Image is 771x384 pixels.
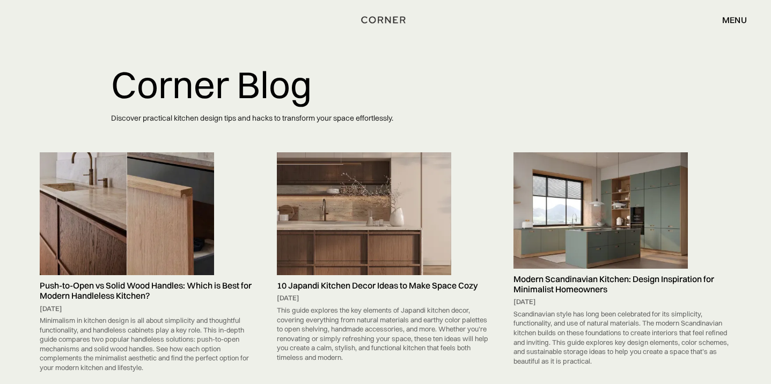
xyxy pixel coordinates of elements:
h5: Push-to-Open vs Solid Wood Handles: Which is Best for Modern Handleless Kitchen? [40,280,258,301]
a: Modern Scandinavian Kitchen: Design Inspiration for Minimalist Homeowners[DATE]Scandinavian style... [508,152,737,368]
a: 10 Japandi Kitchen Decor Ideas to Make Space Cozy[DATE]This guide explores the key elements of Ja... [271,152,500,365]
div: Minimalism in kitchen design is all about simplicity and thoughtful functionality, and handleless... [40,313,258,375]
a: home [357,13,414,27]
p: Discover practical kitchen design tips and hacks to transform your space effortlessly. [111,105,660,131]
div: [DATE] [40,304,258,314]
a: Push-to-Open vs Solid Wood Handles: Which is Best for Modern Handleless Kitchen?[DATE]Minimalism ... [34,152,263,375]
div: [DATE] [513,297,731,307]
h5: 10 Japandi Kitchen Decor Ideas to Make Space Cozy [277,280,495,291]
div: [DATE] [277,293,495,303]
div: This guide explores the key elements of Japandi kitchen decor, covering everything from natural m... [277,303,495,365]
div: Scandinavian style has long been celebrated for its simplicity, functionality, and use of natural... [513,307,731,368]
h5: Modern Scandinavian Kitchen: Design Inspiration for Minimalist Homeowners [513,274,731,294]
div: menu [722,16,747,24]
div: menu [711,11,747,29]
h1: Corner Blog [111,64,660,105]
